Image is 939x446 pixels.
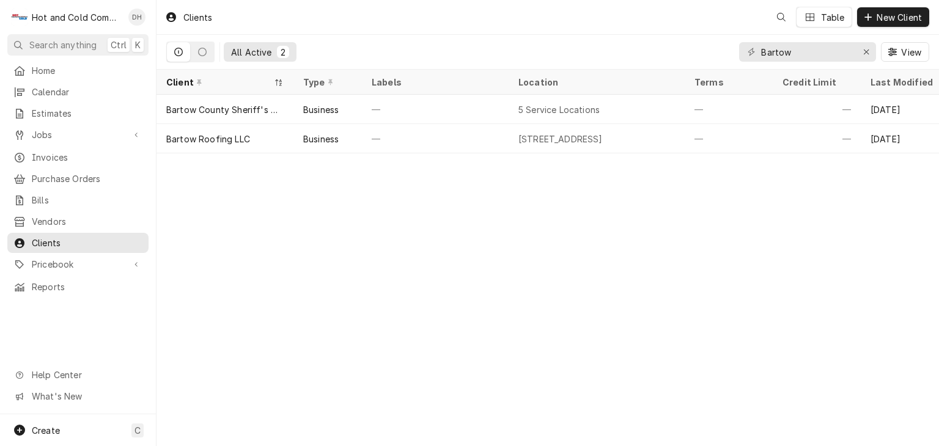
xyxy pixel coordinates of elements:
button: View [881,42,929,62]
div: Location [518,76,675,89]
a: Go to Jobs [7,125,149,145]
button: Open search [771,7,791,27]
div: — [362,95,509,124]
div: — [773,124,861,153]
div: Table [821,11,845,24]
div: DH [128,9,145,26]
button: Search anythingCtrlK [7,34,149,56]
div: All Active [231,46,272,59]
span: Calendar [32,86,142,98]
div: — [685,124,773,153]
span: K [135,38,141,51]
div: Bartow County Sheriff's Office [166,103,284,116]
div: Credit Limit [782,76,849,89]
span: Search anything [29,38,97,51]
a: Home [7,60,149,81]
span: Pricebook [32,258,124,271]
a: Go to What's New [7,386,149,406]
button: Erase input [856,42,876,62]
div: — [773,95,861,124]
a: Go to Pricebook [7,254,149,274]
div: H [11,9,28,26]
div: Terms [694,76,760,89]
span: Help Center [32,368,141,381]
span: View [899,46,924,59]
span: Bills [32,194,142,207]
span: New Client [874,11,924,24]
span: Estimates [32,107,142,120]
div: Last Modified [871,76,937,89]
input: Keyword search [761,42,853,62]
div: Hot and Cold Commercial Kitchens, Inc.'s Avatar [11,9,28,26]
span: What's New [32,390,141,403]
a: Estimates [7,103,149,123]
span: Jobs [32,128,124,141]
a: Reports [7,277,149,297]
span: Purchase Orders [32,172,142,185]
div: 5 Service Locations [518,103,600,116]
span: Invoices [32,151,142,164]
a: Invoices [7,147,149,167]
div: Hot and Cold Commercial Kitchens, Inc. [32,11,122,24]
button: New Client [857,7,929,27]
a: Purchase Orders [7,169,149,189]
div: Bartow Roofing LLC [166,133,250,145]
div: Type [303,76,350,89]
a: Go to Help Center [7,365,149,385]
div: Labels [372,76,499,89]
a: Bills [7,190,149,210]
span: Home [32,64,142,77]
div: — [362,124,509,153]
span: Reports [32,280,142,293]
a: Clients [7,233,149,253]
div: — [685,95,773,124]
div: Client [166,76,271,89]
span: Ctrl [111,38,127,51]
a: Vendors [7,211,149,232]
div: 2 [279,46,287,59]
span: C [134,424,141,437]
span: Clients [32,236,142,249]
div: Business [303,103,339,116]
div: [STREET_ADDRESS] [518,133,603,145]
a: Calendar [7,82,149,102]
div: Business [303,133,339,145]
span: Create [32,425,60,436]
div: Daryl Harris's Avatar [128,9,145,26]
span: Vendors [32,215,142,228]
